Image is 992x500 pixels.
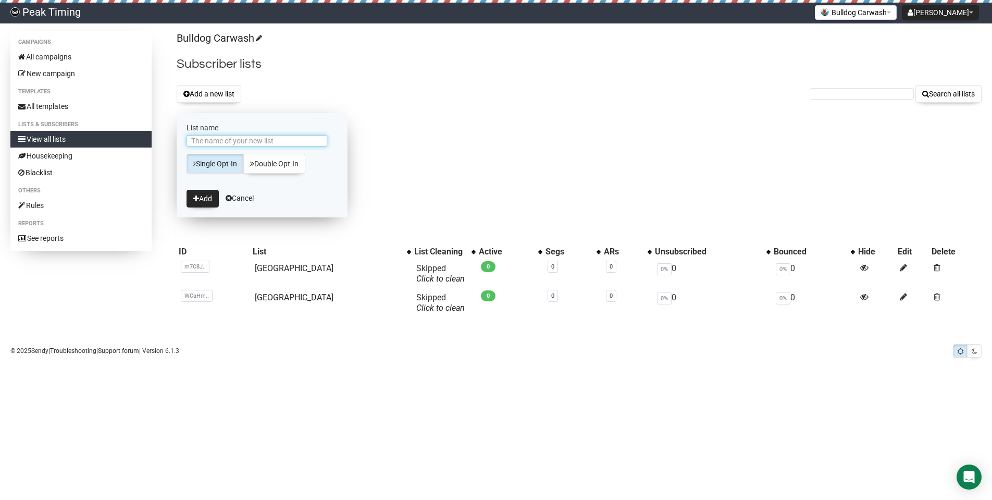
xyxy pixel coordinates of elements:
span: 0 [481,261,495,272]
a: Troubleshooting [50,347,96,355]
button: Add a new list [177,85,241,103]
span: Skipped [416,263,465,284]
a: Click to clean [416,303,465,313]
div: Active [479,247,533,257]
div: List Cleaning [414,247,466,257]
button: Search all lists [915,85,982,103]
th: Active: No sort applied, activate to apply an ascending sort [477,245,543,259]
li: Campaigns [10,36,152,48]
li: Reports [10,217,152,230]
a: New campaign [10,65,152,82]
th: Edit: No sort applied, sorting is disabled [896,245,929,259]
th: Segs: No sort applied, activate to apply an ascending sort [543,245,601,259]
a: [GEOGRAPHIC_DATA] [255,292,333,302]
th: List: No sort applied, activate to apply an ascending sort [251,245,412,259]
div: Segs [545,247,591,257]
button: Add [187,190,219,208]
div: ARs [604,247,642,257]
td: 0 [653,288,772,318]
a: Single Opt-In [187,154,244,174]
span: 0% [657,263,672,275]
div: Unsubscribed [655,247,761,257]
a: [GEOGRAPHIC_DATA] [255,263,333,273]
div: Hide [858,247,894,257]
span: WCaHm.. [181,290,213,302]
span: m7C8J.. [181,261,209,273]
th: Unsubscribed: No sort applied, activate to apply an ascending sort [653,245,772,259]
label: List name [187,123,338,132]
span: 0% [657,292,672,304]
a: 0 [610,292,613,299]
td: 0 [772,288,855,318]
a: Rules [10,197,152,214]
td: 0 [653,259,772,288]
li: Templates [10,86,152,98]
a: Blacklist [10,164,152,181]
h2: Subscriber lists [177,55,982,74]
a: All campaigns [10,48,152,65]
th: Bounced: No sort applied, activate to apply an ascending sort [772,245,855,259]
li: Others [10,185,152,197]
div: List [253,247,402,257]
a: Bulldog Carwash [177,32,261,44]
span: 0% [776,263,790,275]
a: Support forum [98,347,139,355]
input: The name of your new list [187,135,327,147]
div: Delete [932,247,979,257]
a: Click to clean [416,274,465,284]
img: fe6304f8dfb71b1e94859481f946d94f [10,7,20,17]
a: 0 [551,292,554,299]
a: See reports [10,230,152,247]
div: Bounced [774,247,845,257]
a: 0 [610,263,613,270]
button: Bulldog Carwash [815,5,897,20]
th: ID: No sort applied, sorting is disabled [177,245,251,259]
img: favicons [821,8,829,16]
span: Skipped [416,292,465,313]
p: © 2025 | | | Version 6.1.3 [10,345,179,357]
th: Hide: No sort applied, sorting is disabled [856,245,896,259]
th: ARs: No sort applied, activate to apply an ascending sort [602,245,653,259]
span: 0% [776,292,790,304]
td: 0 [772,259,855,288]
a: 0 [551,263,554,270]
th: Delete: No sort applied, sorting is disabled [929,245,982,259]
li: Lists & subscribers [10,118,152,131]
div: Open Intercom Messenger [957,465,982,490]
a: Double Opt-In [243,154,305,174]
div: Edit [898,247,927,257]
a: View all lists [10,131,152,148]
a: Sendy [31,347,48,355]
div: ID [179,247,249,257]
a: Cancel [226,194,254,202]
th: List Cleaning: No sort applied, activate to apply an ascending sort [412,245,477,259]
a: All templates [10,98,152,115]
a: Housekeeping [10,148,152,164]
span: 0 [481,290,495,301]
button: [PERSON_NAME] [902,5,979,20]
